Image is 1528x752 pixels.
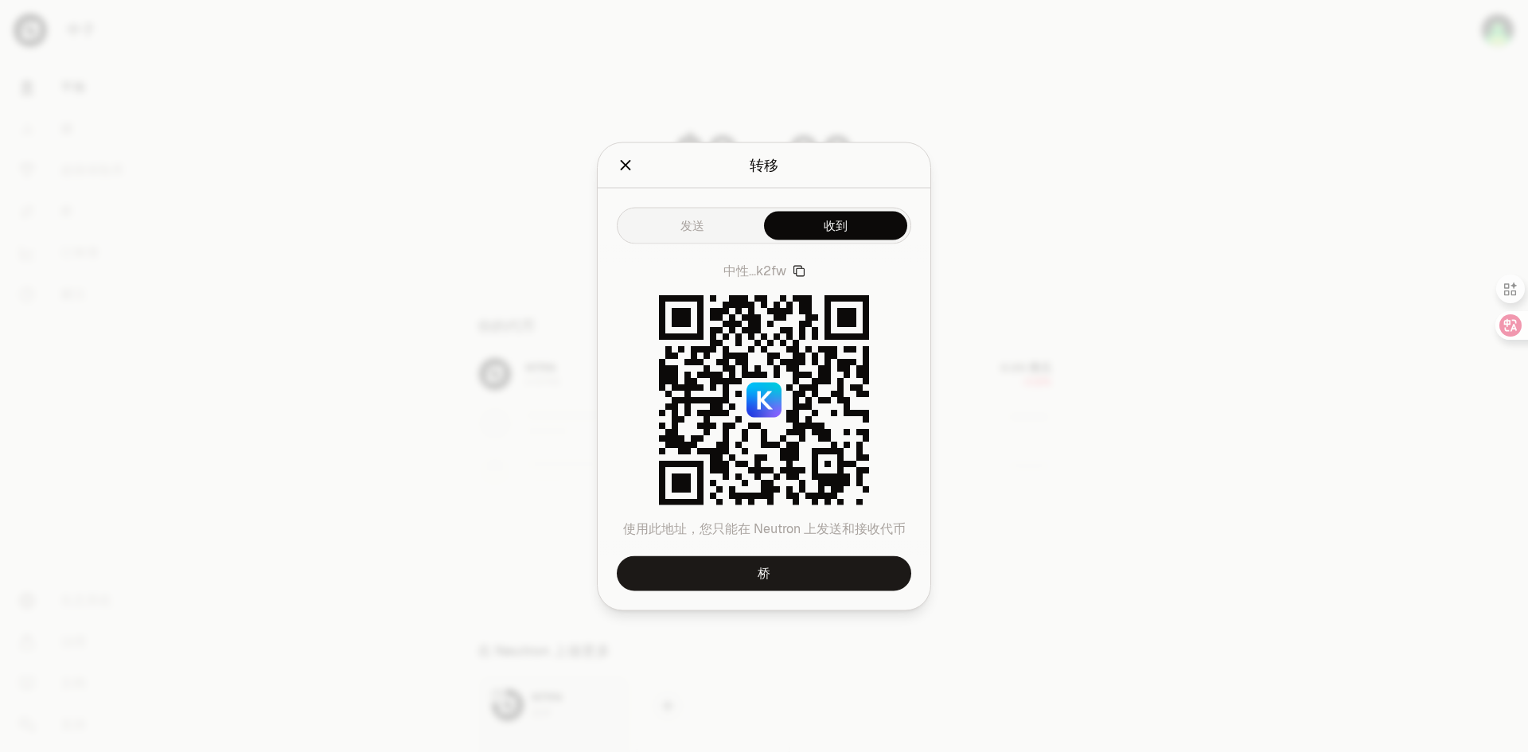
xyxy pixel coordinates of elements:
a: 桥 [617,555,911,590]
button: 关闭 [617,154,634,176]
button: 中性...k2fw [723,263,805,279]
font: 发送 [680,217,704,232]
font: 中性...k2fw [723,262,786,279]
font: 收到 [824,217,848,232]
font: 使用此地址，您只能在 Neutron 上发送和接收代币 [623,520,906,536]
font: 桥 [758,564,770,581]
font: 转移 [750,155,778,173]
